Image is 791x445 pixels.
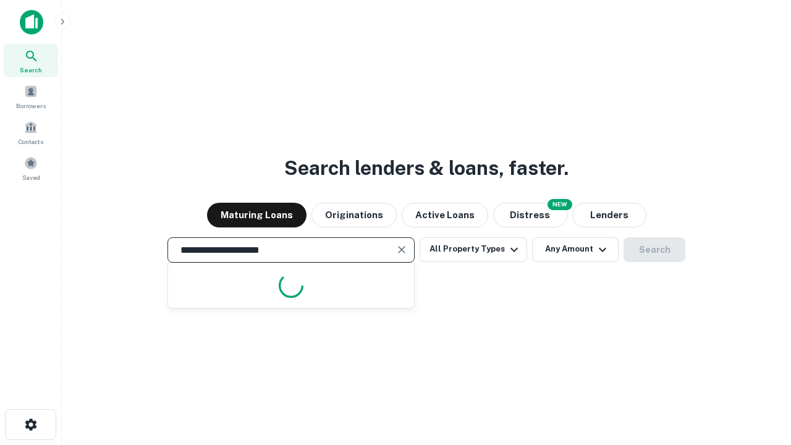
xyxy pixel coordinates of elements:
a: Search [4,44,58,77]
button: All Property Types [420,237,527,262]
a: Contacts [4,116,58,149]
button: Any Amount [532,237,619,262]
iframe: Chat Widget [729,346,791,405]
button: Originations [311,203,397,227]
img: capitalize-icon.png [20,10,43,35]
h3: Search lenders & loans, faster. [284,153,569,183]
button: Active Loans [402,203,488,227]
span: Search [20,65,42,75]
a: Saved [4,151,58,185]
button: Clear [393,241,410,258]
span: Contacts [19,137,43,146]
a: Borrowers [4,80,58,113]
div: NEW [548,199,572,210]
span: Borrowers [16,101,46,111]
span: Saved [22,172,40,182]
button: Search distressed loans with lien and other non-mortgage details. [493,203,567,227]
button: Maturing Loans [207,203,307,227]
button: Lenders [572,203,646,227]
